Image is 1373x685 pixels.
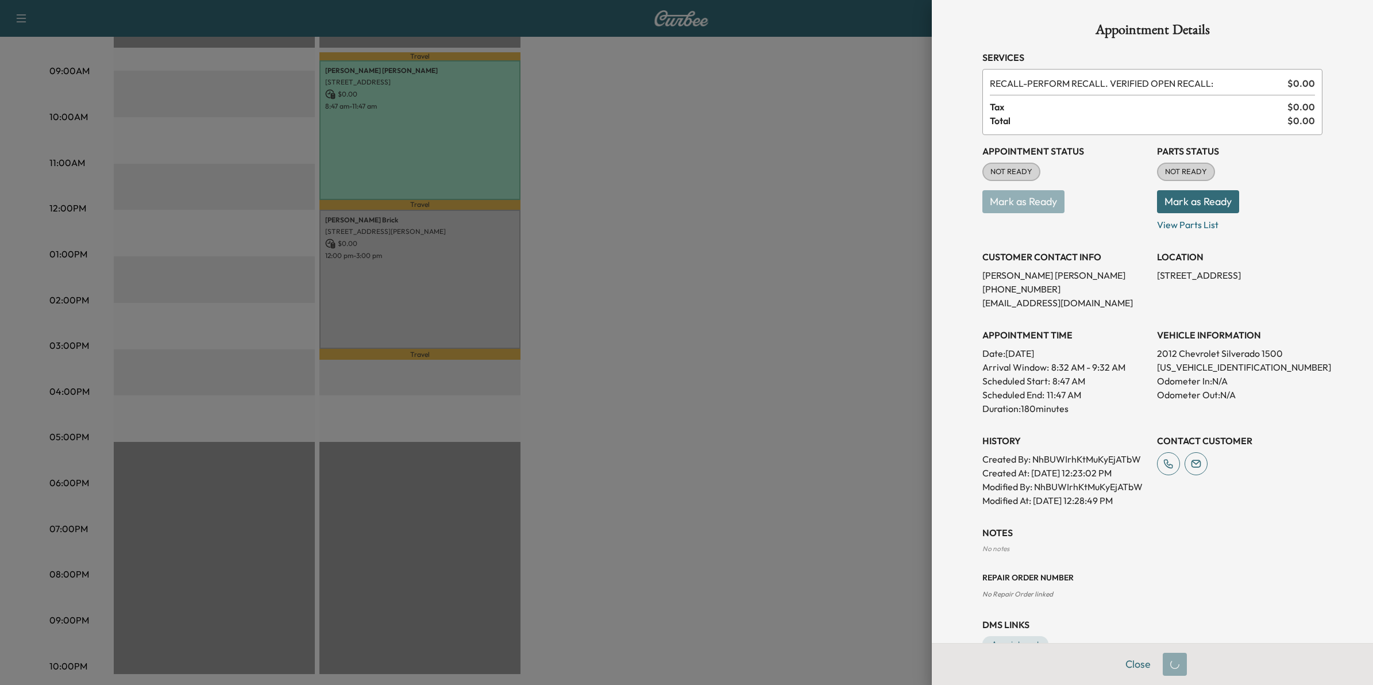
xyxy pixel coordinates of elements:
span: No Repair Order linked [982,590,1053,598]
span: NOT READY [1158,166,1214,178]
h3: DMS Links [982,618,1322,632]
p: 11:47 AM [1047,388,1081,402]
p: Created By : NhBUWIrhKtMuKyEjATbW [982,452,1148,466]
h3: APPOINTMENT TIME [982,328,1148,342]
h3: VEHICLE INFORMATION [1157,328,1322,342]
span: NOT READY [984,166,1039,178]
span: 8:32 AM - 9:32 AM [1051,360,1125,374]
p: 2012 Chevrolet Silverado 1500 [1157,347,1322,360]
p: [PERSON_NAME] [PERSON_NAME] [982,268,1148,282]
h3: History [982,434,1148,448]
p: Duration: 180 minutes [982,402,1148,415]
a: Appointment [982,636,1048,652]
h3: NOTES [982,526,1322,540]
span: $ 0.00 [1287,100,1315,114]
p: Date: [DATE] [982,347,1148,360]
span: PERFORM RECALL. VERIFIED OPEN RECALL: [990,76,1283,90]
p: Modified By : NhBUWIrhKtMuKyEjATbW [982,480,1148,494]
div: No notes [982,544,1322,553]
p: Odometer In: N/A [1157,374,1322,388]
span: $ 0.00 [1287,114,1315,128]
button: Mark as Ready [1157,190,1239,213]
p: 8:47 AM [1052,374,1085,388]
p: [EMAIL_ADDRESS][DOMAIN_NAME] [982,296,1148,310]
button: Close [1118,653,1158,676]
p: [PHONE_NUMBER] [982,282,1148,296]
p: View Parts List [1157,213,1322,232]
p: Scheduled Start: [982,374,1050,388]
h3: Parts Status [1157,144,1322,158]
p: Scheduled End: [982,388,1044,402]
span: Tax [990,100,1287,114]
h3: Appointment Status [982,144,1148,158]
p: Created At : [DATE] 12:23:02 PM [982,466,1148,480]
h3: Services [982,51,1322,64]
p: [US_VEHICLE_IDENTIFICATION_NUMBER] [1157,360,1322,374]
p: Arrival Window: [982,360,1148,374]
h1: Appointment Details [982,23,1322,41]
p: Odometer Out: N/A [1157,388,1322,402]
h3: CUSTOMER CONTACT INFO [982,250,1148,264]
span: Total [990,114,1287,128]
span: $ 0.00 [1287,76,1315,90]
p: Modified At : [DATE] 12:28:49 PM [982,494,1148,507]
h3: LOCATION [1157,250,1322,264]
h3: CONTACT CUSTOMER [1157,434,1322,448]
p: [STREET_ADDRESS] [1157,268,1322,282]
h3: Repair Order number [982,572,1322,583]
